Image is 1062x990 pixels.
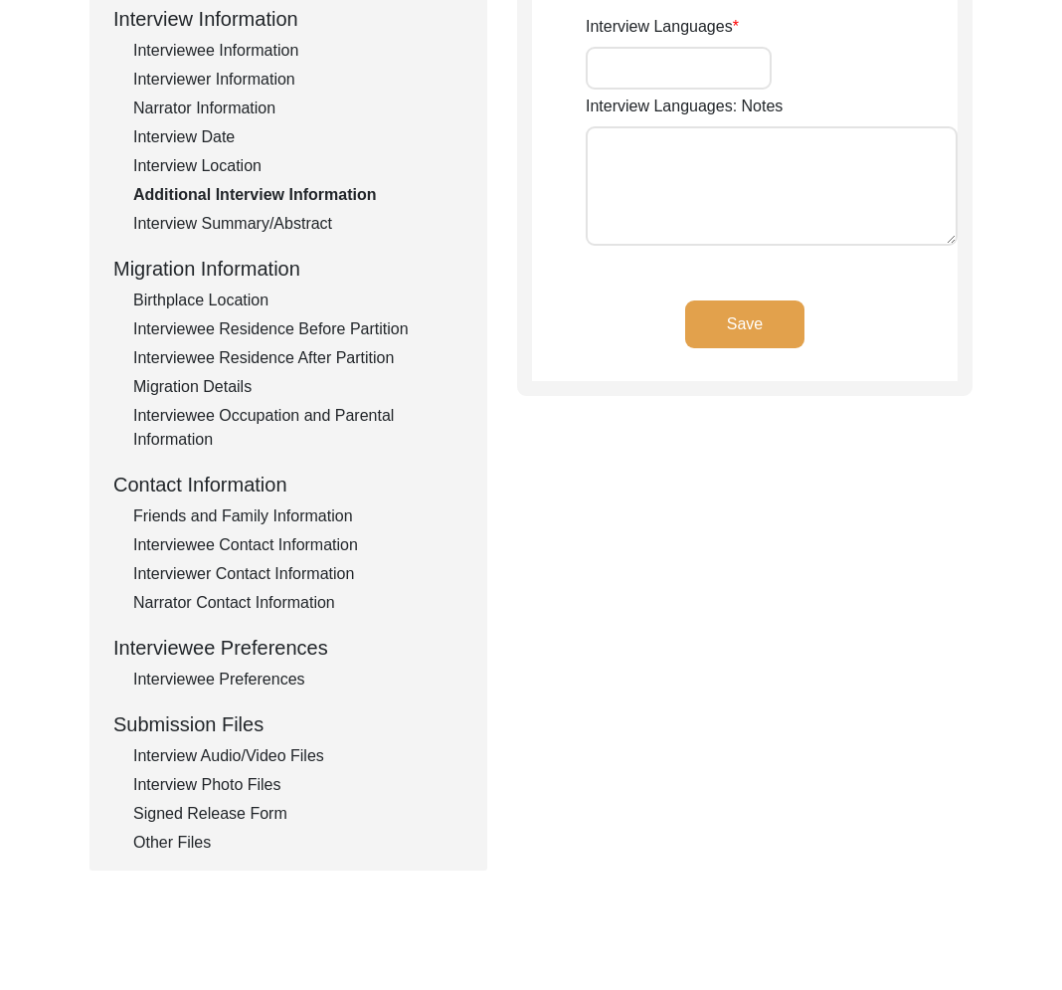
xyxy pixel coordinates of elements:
[685,300,804,348] button: Save
[133,404,463,452] div: Interviewee Occupation and Parental Information
[133,68,463,92] div: Interviewer Information
[133,562,463,586] div: Interviewer Contact Information
[133,802,463,826] div: Signed Release Form
[133,591,463,615] div: Narrator Contact Information
[113,470,463,499] div: Contact Information
[133,289,463,312] div: Birthplace Location
[586,95,783,118] label: Interview Languages: Notes
[133,504,463,528] div: Friends and Family Information
[133,97,463,120] div: Narrator Information
[133,212,463,236] div: Interview Summary/Abstract
[133,375,463,399] div: Migration Details
[133,317,463,341] div: Interviewee Residence Before Partition
[586,15,739,39] label: Interview Languages
[133,125,463,149] div: Interview Date
[133,39,463,63] div: Interviewee Information
[113,4,463,34] div: Interview Information
[133,773,463,797] div: Interview Photo Files
[133,183,463,207] div: Additional Interview Information
[113,633,463,663] div: Interviewee Preferences
[133,744,463,768] div: Interview Audio/Video Files
[133,346,463,370] div: Interviewee Residence After Partition
[133,533,463,557] div: Interviewee Contact Information
[133,831,463,855] div: Other Files
[133,668,463,692] div: Interviewee Preferences
[113,709,463,739] div: Submission Files
[133,154,463,178] div: Interview Location
[113,254,463,284] div: Migration Information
